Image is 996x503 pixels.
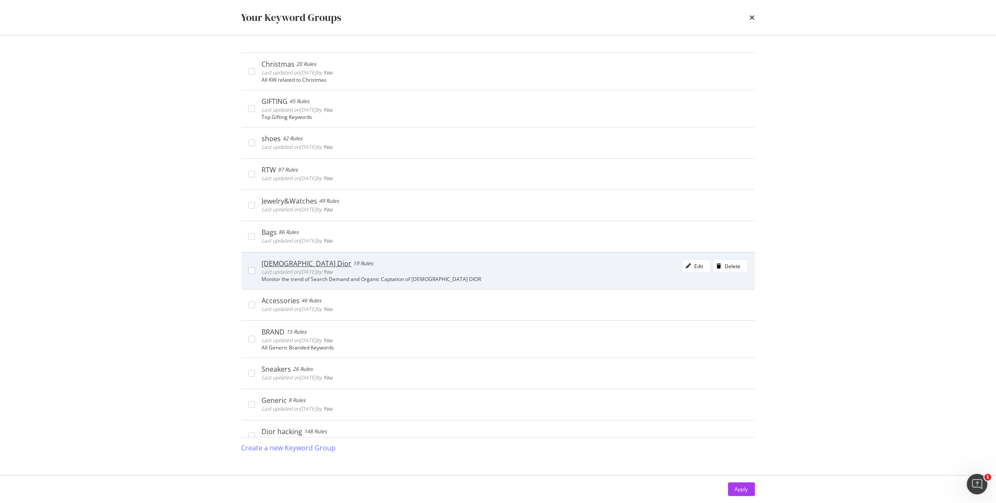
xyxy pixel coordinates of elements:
div: times [750,10,755,25]
span: Last updated on [DATE] by [262,405,333,412]
div: 45 Rules [290,97,310,106]
iframe: Intercom live chat [967,474,987,494]
span: Last updated on [DATE] by [262,175,333,182]
span: Last updated on [DATE] by [262,337,333,344]
div: Top Gifting Keywords [262,114,748,120]
div: Monitor the trend of Search Demand and Organic Captation of [DEMOGRAPHIC_DATA] DIOR [262,276,748,282]
b: You [324,337,333,344]
div: BRAND [262,328,285,336]
b: You [324,106,333,113]
button: Create a new Keyword Group [241,438,336,458]
div: 20 Rules [297,60,317,68]
div: 42 Rules [283,134,303,143]
span: Last updated on [DATE] by [262,106,333,113]
span: Last updated on [DATE] by [262,237,333,244]
span: Last updated on [DATE] by [262,374,333,381]
b: You [324,305,333,313]
div: Christmas [262,60,295,68]
div: Create a new Keyword Group [241,443,336,453]
div: Generic [262,396,287,405]
span: Last updated on [DATE] by [262,206,333,213]
div: shoes [262,134,281,143]
span: 1 [984,474,991,481]
div: 26 Rules [293,365,313,373]
div: 19 Rules [354,259,374,268]
span: Last updated on [DATE] by [262,436,333,444]
div: [DEMOGRAPHIC_DATA] Dior [262,259,352,268]
b: You [324,374,333,381]
b: You [324,436,333,444]
span: Last updated on [DATE] by [262,268,333,275]
b: You [324,237,333,244]
button: Delete [713,259,748,273]
span: Last updated on [DATE] by [262,69,333,76]
div: Bags [262,228,277,237]
div: Dior hacking [262,427,303,436]
div: 46 Rules [302,296,322,305]
div: GIFTING [262,97,288,106]
div: Jewelry&Watches [262,197,318,205]
div: Accessories [262,296,300,305]
span: Last updated on [DATE] by [262,305,333,313]
b: You [324,143,333,151]
button: Apply [728,482,755,496]
div: 97 Rules [278,166,298,174]
button: Edit [682,259,711,273]
span: Last updated on [DATE] by [262,143,333,151]
div: 49 Rules [319,197,339,205]
b: You [324,175,333,182]
div: Delete [725,263,741,270]
div: All KW related to Christmas [262,77,748,83]
div: Your Keyword Groups [241,10,342,25]
div: 148 Rules [304,427,327,436]
div: 8 Rules [289,396,306,405]
b: You [324,268,333,275]
div: 86 Rules [279,228,299,237]
b: You [324,69,333,76]
b: You [324,405,333,412]
b: You [324,206,333,213]
div: Edit [695,263,704,270]
div: Sneakers [262,365,291,373]
div: Apply [735,485,748,493]
div: RTW [262,166,277,174]
div: 15 Rules [287,328,307,336]
div: All Generic Branded Keywords [262,345,748,351]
